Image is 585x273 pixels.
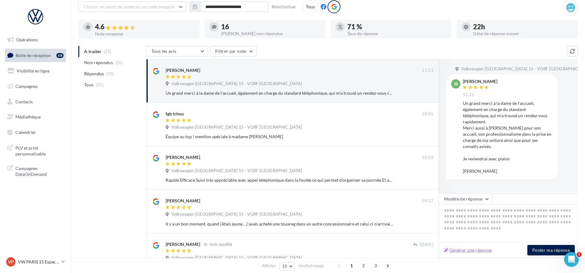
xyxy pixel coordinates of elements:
a: Campagnes DataOnDemand [4,162,67,180]
button: Filtrer par note [210,46,257,56]
span: Opérations [16,37,38,42]
a: Opérations [4,33,67,46]
span: Volkswagen [GEOGRAPHIC_DATA] 15 - VGRF [GEOGRAPHIC_DATA] [171,125,302,130]
span: Répondus [84,71,104,77]
span: Campagnes DataOnDemand [15,164,64,177]
span: Avis modifié [210,242,232,247]
span: 09:37 [422,198,433,204]
div: 71 % [347,23,447,30]
span: 3 [371,261,381,271]
span: 1 [577,252,582,257]
a: Boîte de réception48 [4,49,67,62]
div: [PERSON_NAME] [166,241,200,247]
div: Un grand merci à la dame de l’accueil, également en charge du standard téléphonique, qui m’a trou... [463,100,553,174]
span: 2 [359,261,369,271]
button: 10 [279,262,295,271]
div: Équipe au top ! mention spéciale à madame [PERSON_NAME] [166,134,393,140]
div: [PERSON_NAME] [166,154,200,160]
button: Réinitialiser [269,3,299,10]
span: Non répondus [84,60,113,66]
div: 48 [56,53,64,58]
button: Poster ma réponse [527,245,575,255]
span: 10 [282,264,287,269]
span: Volkswagen [GEOGRAPHIC_DATA] 15 - VGRF [GEOGRAPHIC_DATA] [171,212,302,217]
button: Tous les avis [146,46,208,56]
span: (55) [96,82,104,87]
div: Un grand merci à la dame de l’accueil, également en charge du standard téléphonique, qui m’a trou... [166,90,393,96]
button: Générer une réponse [442,246,494,254]
button: Choisir un point de vente ou un code magasin [78,2,186,12]
div: 4.6 [95,23,195,31]
span: 10:35 [422,111,433,117]
span: Médiathèque [15,114,41,119]
span: 11:13 [422,68,433,73]
span: Volkswagen [GEOGRAPHIC_DATA] 15 - VGRF [GEOGRAPHIC_DATA] [171,168,302,174]
a: Médiathèque [4,110,67,123]
a: PLV et print personnalisable [4,141,67,159]
span: Volkswagen [GEOGRAPHIC_DATA] 15 - VGRF [GEOGRAPHIC_DATA] [171,81,302,87]
a: VP VW PARIS 15 Espace Suffren [5,256,66,268]
span: VP [8,259,14,265]
span: (39) [106,71,114,76]
span: Calendrier [15,130,36,135]
span: PLV et print personnalisable [15,144,64,157]
span: 10:19 [422,155,433,160]
span: [DATE] [420,242,433,248]
span: Contacts [15,99,33,104]
div: Note moyenne [95,32,195,36]
span: Boîte de réception [16,52,51,58]
button: Modèle de réponse [439,194,492,204]
div: fgb tchou [166,111,184,117]
div: Taux de réponse [347,31,447,36]
div: 16 [221,23,321,30]
a: Contacts [4,95,67,108]
div: Tous [302,0,319,13]
span: Afficher [262,263,276,269]
span: 11:13 [463,92,474,98]
span: 1 [347,261,356,271]
a: Calendrier [4,126,67,139]
span: IB [454,81,458,87]
span: Visibilité en ligne [17,68,50,73]
a: Campagnes [4,80,67,93]
span: Volkswagen [GEOGRAPHIC_DATA] 15 - VGRF [GEOGRAPHIC_DATA] [171,255,302,261]
div: Il y a un bon moment, quand j’étais jeune… j’avais acheté une touareg dans un autre concessionnai... [166,221,393,227]
span: Tous [84,82,93,88]
span: Tous les avis [151,48,176,54]
span: Campagnes [15,84,38,89]
div: [PERSON_NAME] [166,67,200,73]
span: résultats/page [298,263,324,269]
span: (16) [115,60,123,65]
div: [PERSON_NAME] non répondus [221,31,321,36]
div: 22h [473,23,573,30]
span: Choisir un point de vente ou un code magasin [84,4,175,9]
div: Rapide Efficace Suivi très appréciable avec appel téléphonique dans la foulée ce qui permet d’org... [166,177,393,183]
a: Visibilité en ligne [4,64,67,77]
div: Délai de réponse moyen [473,31,573,36]
div: [PERSON_NAME] [463,79,497,84]
p: VW PARIS 15 Espace Suffren [18,259,59,265]
div: [PERSON_NAME] [166,198,200,204]
iframe: Intercom live chat [564,252,579,267]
